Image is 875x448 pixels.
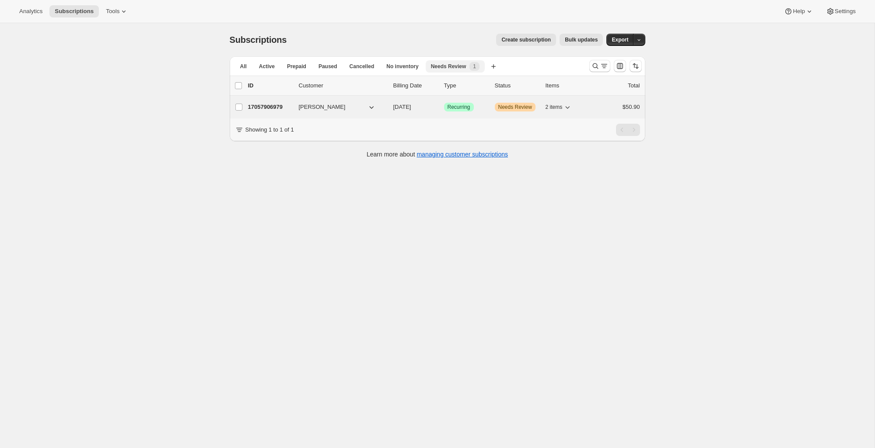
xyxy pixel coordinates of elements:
[628,81,640,90] p: Total
[230,35,287,45] span: Subscriptions
[835,8,856,15] span: Settings
[486,60,500,73] button: Create new view
[448,104,470,111] span: Recurring
[612,36,628,43] span: Export
[431,63,466,70] span: Needs Review
[248,103,292,111] p: 17057906979
[496,34,556,46] button: Create subscription
[779,5,819,17] button: Help
[49,5,99,17] button: Subscriptions
[614,60,626,72] button: Customize table column order and visibility
[821,5,861,17] button: Settings
[350,63,374,70] span: Cancelled
[501,36,551,43] span: Create subscription
[546,101,572,113] button: 2 items
[416,151,508,158] a: managing customer subscriptions
[240,63,247,70] span: All
[245,125,294,134] p: Showing 1 to 1 of 1
[299,103,346,111] span: [PERSON_NAME]
[299,81,386,90] p: Customer
[55,8,94,15] span: Subscriptions
[616,124,640,136] nav: Pagination
[318,63,337,70] span: Paused
[287,63,306,70] span: Prepaid
[560,34,603,46] button: Bulk updates
[19,8,42,15] span: Analytics
[546,104,563,111] span: 2 items
[248,101,640,113] div: 17057906979[PERSON_NAME][DATE]SuccessRecurringWarningNeeds Review2 items$50.90
[565,36,598,43] span: Bulk updates
[248,81,640,90] div: IDCustomerBilling DateTypeStatusItemsTotal
[259,63,275,70] span: Active
[14,5,48,17] button: Analytics
[393,104,411,110] span: [DATE]
[386,63,418,70] span: No inventory
[101,5,133,17] button: Tools
[630,60,642,72] button: Sort the results
[106,8,119,15] span: Tools
[367,150,508,159] p: Learn more about
[589,60,610,72] button: Search and filter results
[498,104,532,111] span: Needs Review
[393,81,437,90] p: Billing Date
[546,81,589,90] div: Items
[606,34,633,46] button: Export
[623,104,640,110] span: $50.90
[444,81,488,90] div: Type
[248,81,292,90] p: ID
[473,63,476,70] span: 1
[294,100,381,114] button: [PERSON_NAME]
[793,8,805,15] span: Help
[495,81,539,90] p: Status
